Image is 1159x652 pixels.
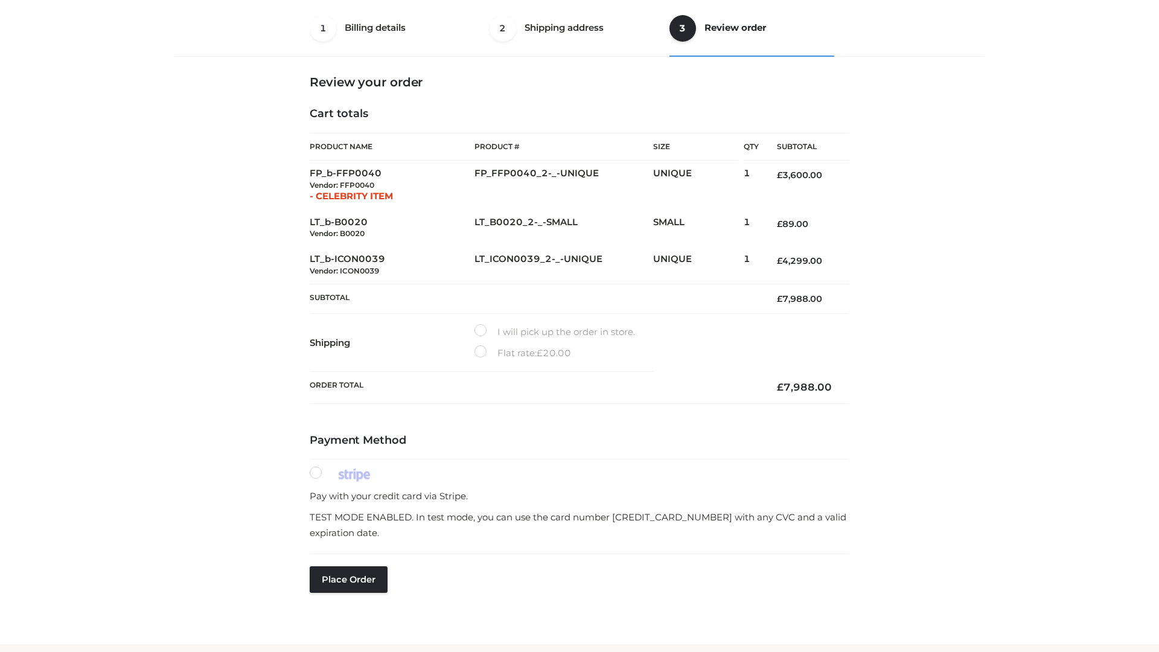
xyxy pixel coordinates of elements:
[474,345,571,361] label: Flat rate:
[537,347,571,359] bdi: 20.00
[759,133,849,161] th: Subtotal
[744,246,759,284] td: 1
[310,133,474,161] th: Product Name
[310,488,849,504] p: Pay with your credit card via Stripe.
[777,381,784,393] span: £
[310,181,374,190] small: Vendor: FFP0040
[653,246,744,284] td: UNIQUE
[474,161,653,209] td: FP_FFP0040_2-_-UNIQUE
[310,209,474,247] td: LT_b-B0020
[310,229,365,238] small: Vendor: B0020
[777,170,822,181] bdi: 3,600.00
[474,209,653,247] td: LT_B0020_2-_-SMALL
[744,161,759,209] td: 1
[474,246,653,284] td: LT_ICON0039_2-_-UNIQUE
[474,133,653,161] th: Product #
[777,219,782,229] span: £
[777,170,782,181] span: £
[777,381,832,393] bdi: 7,988.00
[310,510,849,540] p: TEST MODE ENABLED. In test mode, you can use the card number [CREDIT_CARD_NUMBER] with any CVC an...
[310,190,393,202] span: - CELEBRITY ITEM
[653,209,744,247] td: SMALL
[310,107,849,121] h4: Cart totals
[777,255,822,266] bdi: 4,299.00
[777,293,782,304] span: £
[653,133,738,161] th: Size
[310,313,474,371] th: Shipping
[777,219,808,229] bdi: 89.00
[310,566,388,593] button: Place order
[744,133,759,161] th: Qty
[537,347,543,359] span: £
[474,324,635,340] label: I will pick up the order in store.
[310,75,849,89] h3: Review your order
[777,293,822,304] bdi: 7,988.00
[744,209,759,247] td: 1
[310,434,849,447] h4: Payment Method
[310,161,474,209] td: FP_b-FFP0040
[777,255,782,266] span: £
[653,161,744,209] td: UNIQUE
[310,284,759,313] th: Subtotal
[310,266,379,275] small: Vendor: ICON0039
[310,246,474,284] td: LT_b-ICON0039
[310,371,759,403] th: Order Total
